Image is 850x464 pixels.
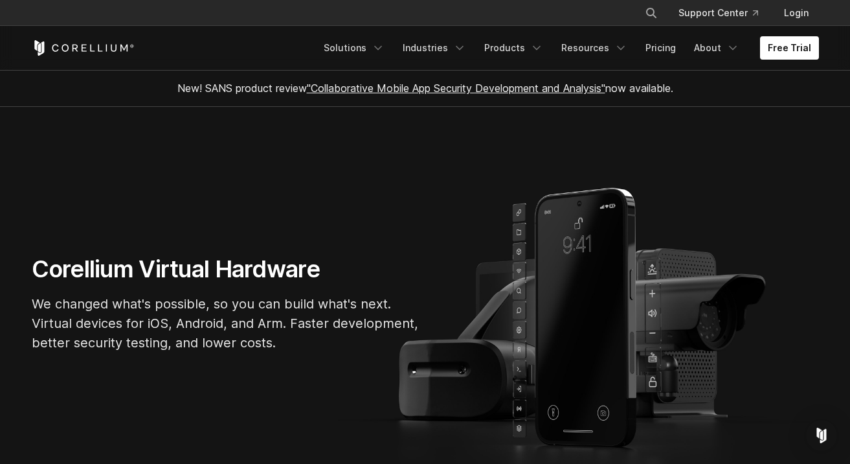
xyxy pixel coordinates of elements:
[316,36,392,60] a: Solutions
[32,255,420,284] h1: Corellium Virtual Hardware
[774,1,819,25] a: Login
[638,36,684,60] a: Pricing
[316,36,819,60] div: Navigation Menu
[32,294,420,353] p: We changed what's possible, so you can build what's next. Virtual devices for iOS, Android, and A...
[760,36,819,60] a: Free Trial
[476,36,551,60] a: Products
[686,36,747,60] a: About
[640,1,663,25] button: Search
[307,82,605,95] a: "Collaborative Mobile App Security Development and Analysis"
[32,40,135,56] a: Corellium Home
[554,36,635,60] a: Resources
[629,1,819,25] div: Navigation Menu
[395,36,474,60] a: Industries
[668,1,768,25] a: Support Center
[806,420,837,451] div: Open Intercom Messenger
[177,82,673,95] span: New! SANS product review now available.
